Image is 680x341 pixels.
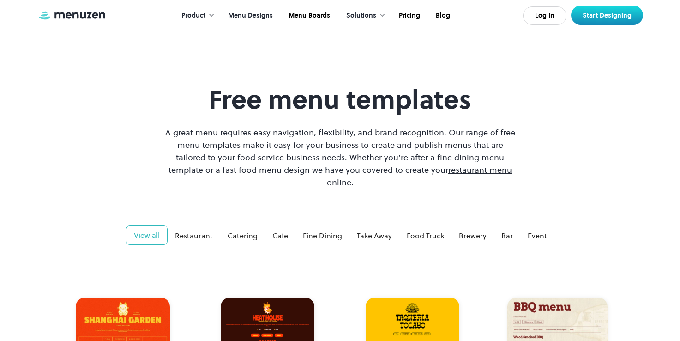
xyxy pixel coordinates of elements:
[523,6,566,25] a: Log In
[181,11,205,21] div: Product
[163,126,518,189] p: A great menu requires easy navigation, flexibility, and brand recognition. Our range of free menu...
[390,1,427,30] a: Pricing
[427,1,457,30] a: Blog
[280,1,337,30] a: Menu Boards
[501,230,513,241] div: Bar
[228,230,258,241] div: Catering
[357,230,392,241] div: Take Away
[459,230,487,241] div: Brewery
[175,230,213,241] div: Restaurant
[272,230,288,241] div: Cafe
[571,6,643,25] a: Start Designing
[163,84,518,115] h1: Free menu templates
[346,11,376,21] div: Solutions
[528,230,547,241] div: Event
[219,1,280,30] a: Menu Designs
[407,230,444,241] div: Food Truck
[134,230,160,241] div: View all
[303,230,342,241] div: Fine Dining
